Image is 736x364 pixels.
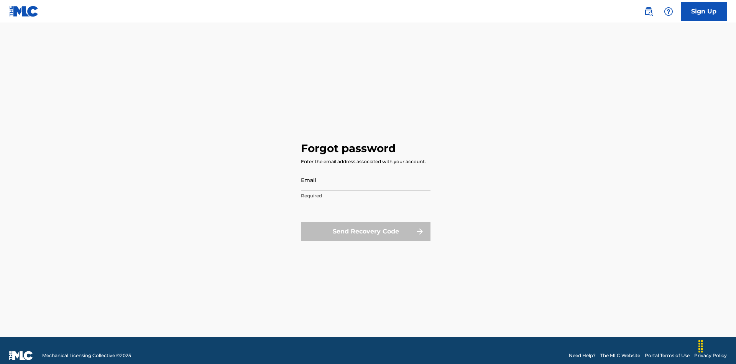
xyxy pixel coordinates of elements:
img: MLC Logo [9,6,39,17]
div: Enter the email address associated with your account. [301,158,426,165]
div: Help [661,4,676,19]
a: Need Help? [569,352,596,359]
img: help [664,7,673,16]
img: logo [9,351,33,360]
h3: Forgot password [301,142,396,155]
a: The MLC Website [600,352,640,359]
a: Portal Terms of Use [645,352,690,359]
div: Drag [695,335,707,358]
a: Sign Up [681,2,727,21]
a: Public Search [641,4,656,19]
a: Privacy Policy [694,352,727,359]
iframe: Chat Widget [698,327,736,364]
img: search [644,7,653,16]
p: Required [301,192,430,199]
span: Mechanical Licensing Collective © 2025 [42,352,131,359]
